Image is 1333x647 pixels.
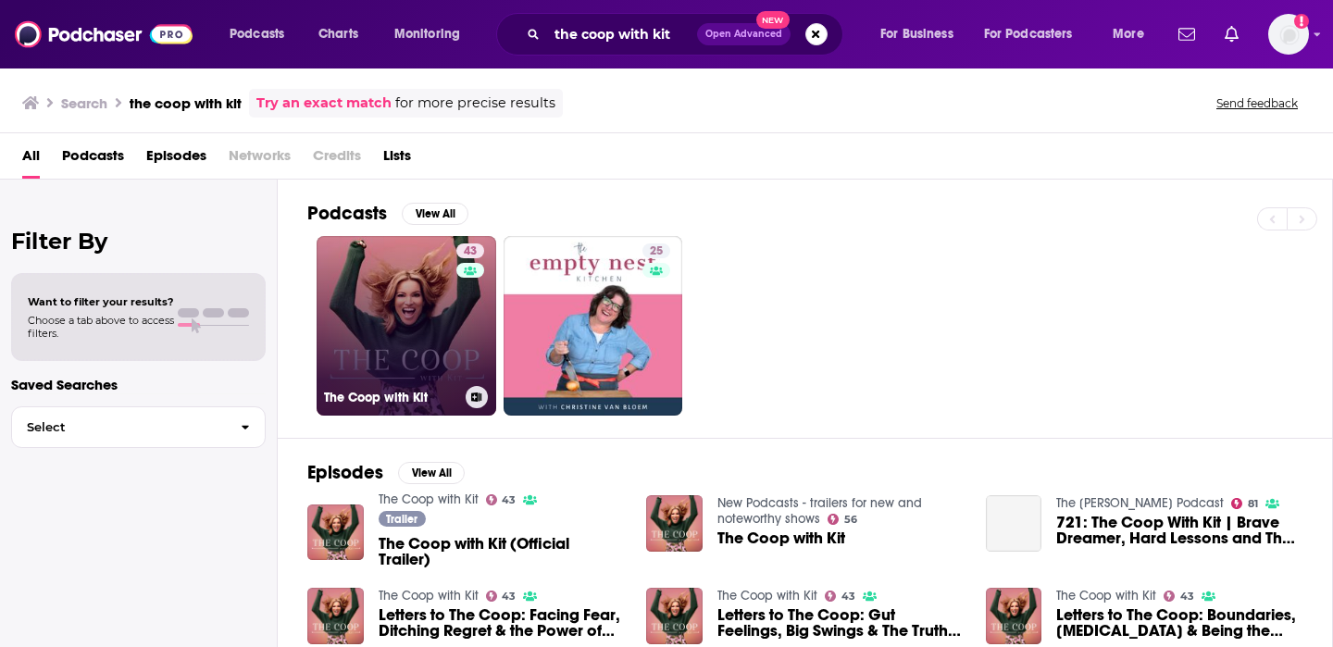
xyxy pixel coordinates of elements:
[62,141,124,179] a: Podcasts
[502,592,516,601] span: 43
[514,13,861,56] div: Search podcasts, credits, & more...
[379,536,625,567] a: The Coop with Kit (Official Trailer)
[1113,21,1144,47] span: More
[15,17,193,52] img: Podchaser - Follow, Share and Rate Podcasts
[402,203,468,225] button: View All
[880,21,953,47] span: For Business
[386,514,417,525] span: Trailer
[379,588,479,603] a: The Coop with Kit
[642,243,670,258] a: 25
[1056,588,1156,603] a: The Coop with Kit
[61,94,107,112] h3: Search
[1100,19,1167,49] button: open menu
[22,141,40,179] a: All
[313,141,361,179] span: Credits
[229,141,291,179] span: Networks
[307,504,364,561] img: The Coop with Kit (Official Trailer)
[984,21,1073,47] span: For Podcasters
[11,228,266,255] h2: Filter By
[256,93,392,114] a: Try an exact match
[379,491,479,507] a: The Coop with Kit
[307,202,387,225] h2: Podcasts
[1217,19,1246,50] a: Show notifications dropdown
[867,19,977,49] button: open menu
[717,607,964,639] a: Letters to The Coop: Gut Feelings, Big Swings & The Truth About Imposter Syndrome
[11,376,266,393] p: Saved Searches
[486,591,517,602] a: 43
[28,314,174,340] span: Choose a tab above to access filters.
[756,11,790,29] span: New
[972,19,1100,49] button: open menu
[398,462,465,484] button: View All
[1056,515,1302,546] a: 721: The Coop With Kit | Brave Dreamer, Hard Lessons and The Questions That Change Everything
[130,94,242,112] h3: the coop with kit
[1211,95,1303,111] button: Send feedback
[381,19,484,49] button: open menu
[1180,592,1194,601] span: 43
[379,607,625,639] a: Letters to The Coop: Facing Fear, Ditching Regret & the Power of Girlfriends
[1056,495,1224,511] a: The Rachel Hollis Podcast
[828,514,857,525] a: 56
[383,141,411,179] a: Lists
[717,588,817,603] a: The Coop with Kit
[1056,607,1302,639] span: Letters to The Coop: Boundaries, [MEDICAL_DATA] & Being the Lead in Your Own Story
[456,243,484,258] a: 43
[307,202,468,225] a: PodcastsView All
[324,390,458,405] h3: The Coop with Kit
[307,461,465,484] a: EpisodesView All
[1231,498,1258,509] a: 81
[547,19,697,49] input: Search podcasts, credits, & more...
[464,243,477,261] span: 43
[650,243,663,261] span: 25
[1171,19,1202,50] a: Show notifications dropdown
[1164,591,1194,602] a: 43
[307,588,364,644] img: Letters to The Coop: Facing Fear, Ditching Regret & the Power of Girlfriends
[986,495,1042,552] a: 721: The Coop With Kit | Brave Dreamer, Hard Lessons and The Questions That Change Everything
[502,496,516,504] span: 43
[986,588,1042,644] img: Letters to The Coop: Boundaries, Brain Fog & Being the Lead in Your Own Story
[1268,14,1309,55] span: Logged in as sophiak
[717,530,845,546] a: The Coop with Kit
[11,406,266,448] button: Select
[841,592,855,601] span: 43
[697,23,791,45] button: Open AdvancedNew
[717,495,922,527] a: New Podcasts - trailers for new and noteworthy shows
[1294,14,1309,29] svg: Add a profile image
[825,591,855,602] a: 43
[318,21,358,47] span: Charts
[705,30,782,39] span: Open Advanced
[1248,500,1258,508] span: 81
[646,495,703,552] img: The Coop with Kit
[230,21,284,47] span: Podcasts
[844,516,857,524] span: 56
[395,93,555,114] span: for more precise results
[646,588,703,644] img: Letters to The Coop: Gut Feelings, Big Swings & The Truth About Imposter Syndrome
[146,141,206,179] a: Episodes
[217,19,308,49] button: open menu
[307,461,383,484] h2: Episodes
[486,494,517,505] a: 43
[504,236,683,416] a: 25
[1056,607,1302,639] a: Letters to The Coop: Boundaries, Brain Fog & Being the Lead in Your Own Story
[1268,14,1309,55] button: Show profile menu
[12,421,226,433] span: Select
[306,19,369,49] a: Charts
[28,295,174,308] span: Want to filter your results?
[394,21,460,47] span: Monitoring
[317,236,496,416] a: 43The Coop with Kit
